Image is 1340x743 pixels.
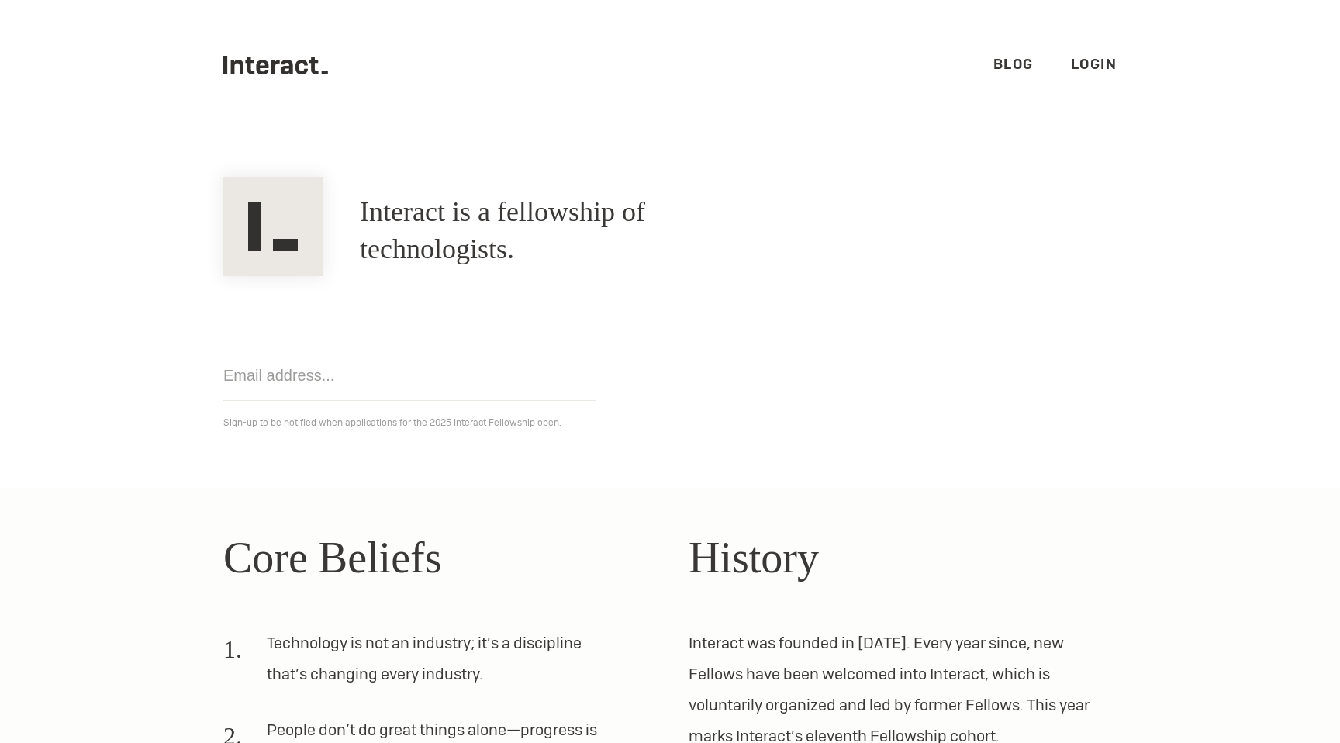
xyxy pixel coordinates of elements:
img: Interact Logo [223,177,323,276]
p: Sign-up to be notified when applications for the 2025 Interact Fellowship open. [223,413,1117,432]
h1: Interact is a fellowship of technologists. [360,194,779,268]
input: Email address... [223,351,596,401]
a: Blog [993,55,1034,73]
h2: Core Beliefs [223,525,651,590]
h2: History [689,525,1117,590]
a: Login [1071,55,1117,73]
li: Technology is not an industry; it’s a discipline that’s changing every industry. [223,627,614,702]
